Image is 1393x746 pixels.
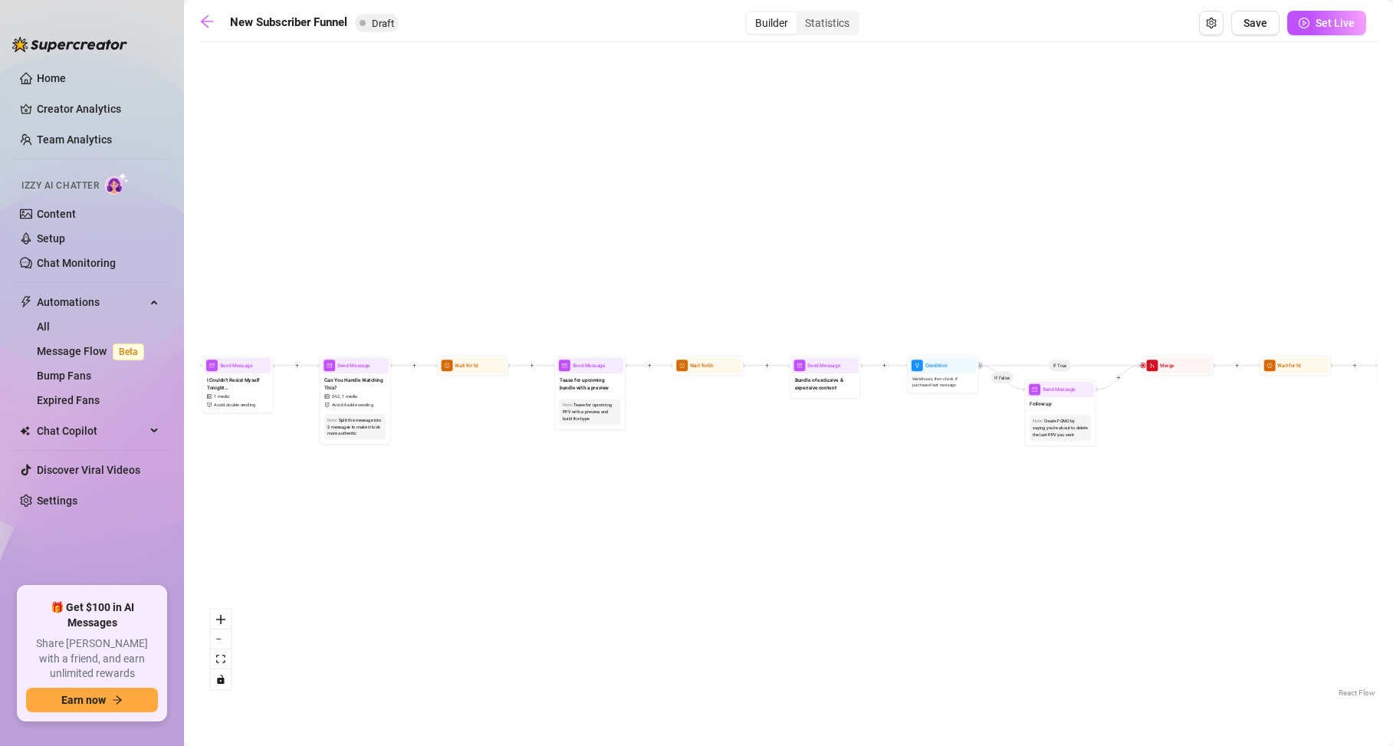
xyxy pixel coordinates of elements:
[747,12,797,34] div: Builder
[37,419,146,443] span: Chat Copilot
[37,394,100,406] a: Expired Fans
[442,360,453,371] span: clock-circle
[1116,375,1122,380] span: plus
[559,360,570,371] span: mail
[342,393,357,400] span: 1 media
[37,133,112,146] a: Team Analytics
[790,356,861,399] div: mailSend MessageBundle of exclusive & expensive content
[337,362,370,370] span: Send Message
[199,14,215,29] span: arrow-left
[1206,18,1217,28] span: setting
[206,360,218,371] span: mail
[37,97,159,121] a: Creator Analytics
[912,376,974,389] span: Wait 4 hours, then check if purchased last message
[1029,384,1040,396] span: mail
[37,464,140,476] a: Discover Viral Videos
[1339,688,1375,697] a: React Flow attribution
[324,403,330,408] span: safety-certificate
[1033,418,1088,438] div: Create FOMO by saying you're about to delete the last PPV you sent
[672,356,744,376] div: clock-circleWait for6h
[37,320,50,333] a: All
[12,37,127,52] img: logo-BBDzfeDw.svg
[455,362,478,370] span: Wait for 1d
[412,363,417,368] span: plus
[37,72,66,84] a: Home
[113,343,144,360] span: Beta
[332,402,373,409] span: Avoid double sending
[794,360,806,371] span: mail
[211,610,231,689] div: React Flow controls
[882,363,888,368] span: plus
[37,257,116,269] a: Chat Monitoring
[1316,17,1355,29] span: Set Live
[37,345,150,357] a: Message FlowBeta
[207,394,213,399] span: picture
[1264,360,1276,371] span: clock-circle
[1043,386,1076,393] span: Send Message
[327,416,383,436] div: Split the message into 2 messages to make it look more authentic
[647,363,652,368] span: plus
[912,360,923,371] span: filter
[26,600,158,630] span: 🎁 Get $100 in AI Messages
[112,695,123,705] span: arrow-right
[1231,11,1280,35] button: Save Flow
[437,356,508,376] div: clock-circleWait for1d
[1025,380,1096,446] div: mailSend MessageFollow upNote:Create FOMO by saying you're about to delete the last PPV you sent
[1142,356,1214,376] div: mergeMerge
[554,356,626,430] div: mailSend MessageTease for upcoming bundle with a previewNote:Tease for upcoming PPV with a previe...
[1160,362,1175,370] span: Merge
[324,360,335,371] span: mail
[563,402,618,422] div: Tease for upcoming PPV with a preview, and build the hype
[1030,400,1051,408] span: Follow up
[220,362,253,370] span: Send Message
[26,688,158,712] button: Earn nowarrow-right
[573,362,606,370] span: Send Message
[320,356,391,445] div: mailSend MessageCan You Handle Watching This?picture$4.2,1 mediasafety-certificateAvoid double se...
[61,694,106,706] span: Earn now
[797,12,858,34] div: Statistics
[20,296,32,308] span: thunderbolt
[21,179,99,193] span: Izzy AI Chatter
[795,376,856,392] span: Bundle of exclusive & expensive content
[560,376,621,392] span: Tease for upcoming bundle with a preview
[1352,363,1358,368] span: plus
[1260,356,1331,376] div: clock-circleWait for1d
[1199,11,1224,35] button: Open Exit Rules
[207,403,213,408] span: safety-certificate
[1244,17,1267,29] span: Save
[925,362,948,370] span: Condition
[1277,362,1301,370] span: Wait for 1d
[211,610,231,629] button: zoom in
[211,649,231,669] button: fit view
[37,208,76,220] a: Content
[37,370,91,382] a: Bump Fans
[764,363,770,368] span: plus
[207,376,268,392] span: I Couldn’t Resist Myself Tonight…
[332,393,341,400] span: $ 4.2 ,
[1234,363,1240,368] span: plus
[230,15,347,29] strong: New Subscriber Funnel
[214,393,229,400] span: 1 media
[324,376,386,392] span: Can You Handle Watching This?
[977,364,982,367] span: retweet
[211,669,231,689] button: toggle interactivity
[294,363,300,368] span: plus
[372,18,394,29] span: Draft
[1147,360,1158,371] span: merge
[530,363,535,368] span: plus
[979,366,1026,389] g: Edge from 54b01fab-14c9-410c-be74-3b1cb4db055c to 9aafb535-0410-4fb8-87c2-96c586bd4e9e
[690,362,714,370] span: Wait for 6h
[105,173,129,195] img: AI Chatter
[20,426,30,436] img: Chat Copilot
[745,11,859,35] div: segmented control
[807,362,840,370] span: Send Message
[37,232,65,245] a: Setup
[907,356,978,394] div: filterConditionWait4hours, then check if purchased last message
[37,290,146,314] span: Automations
[37,495,77,507] a: Settings
[202,356,273,413] div: mailSend MessageI Couldn’t Resist Myself Tonight…picture1 mediasafety-certificateAvoid double sen...
[1287,11,1366,35] button: Set Live
[211,629,231,649] button: zoom out
[1299,18,1309,28] span: play-circle
[1096,366,1141,389] g: Edge from 9aafb535-0410-4fb8-87c2-96c586bd4e9e to d60c7534-b652-4d17-a6bc-20377679a0ef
